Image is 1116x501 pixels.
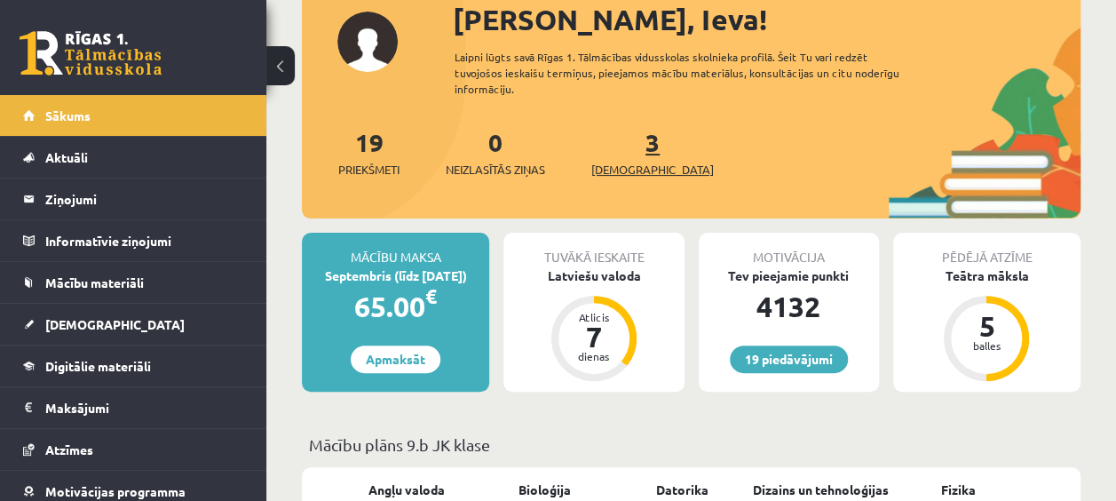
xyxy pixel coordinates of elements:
[893,233,1080,266] div: Pēdējā atzīme
[368,481,445,499] a: Angļu valoda
[730,346,848,373] a: 19 piedāvājumi
[656,481,708,499] a: Datorika
[960,312,1013,340] div: 5
[302,285,489,328] div: 65.00
[20,31,162,76] a: Rīgas 1. Tālmācības vidusskola
[45,358,151,374] span: Digitālie materiāli
[567,312,621,322] div: Atlicis
[23,304,244,345] a: [DEMOGRAPHIC_DATA]
[309,433,1073,457] p: Mācību plāns 9.b JK klase
[567,322,621,351] div: 7
[567,351,621,362] div: dienas
[699,266,879,285] div: Tev pieejamie punkti
[23,262,244,303] a: Mācību materiāli
[23,137,244,178] a: Aktuāli
[699,285,879,328] div: 4132
[893,266,1080,384] a: Teātra māksla 5 balles
[23,179,244,219] a: Ziņojumi
[503,266,684,285] div: Latviešu valoda
[23,95,244,136] a: Sākums
[45,149,88,165] span: Aktuāli
[455,49,922,97] div: Laipni lūgts savā Rīgas 1. Tālmācības vidusskolas skolnieka profilā. Šeit Tu vari redzēt tuvojošo...
[752,481,888,499] a: Dizains un tehnoloģijas
[23,346,244,386] a: Digitālie materiāli
[960,340,1013,351] div: balles
[941,481,976,499] a: Fizika
[591,126,714,179] a: 3[DEMOGRAPHIC_DATA]
[338,161,400,179] span: Priekšmeti
[302,233,489,266] div: Mācību maksa
[23,220,244,261] a: Informatīvie ziņojumi
[45,274,144,290] span: Mācību materiāli
[45,441,93,457] span: Atzīmes
[45,220,244,261] legend: Informatīvie ziņojumi
[45,316,185,332] span: [DEMOGRAPHIC_DATA]
[45,179,244,219] legend: Ziņojumi
[302,266,489,285] div: Septembris (līdz [DATE])
[338,126,400,179] a: 19Priekšmeti
[503,266,684,384] a: Latviešu valoda Atlicis 7 dienas
[699,233,879,266] div: Motivācija
[45,387,244,428] legend: Maksājumi
[518,481,571,499] a: Bioloģija
[446,161,545,179] span: Neizlasītās ziņas
[446,126,545,179] a: 0Neizlasītās ziņas
[45,483,186,499] span: Motivācijas programma
[503,233,684,266] div: Tuvākā ieskaite
[591,161,714,179] span: [DEMOGRAPHIC_DATA]
[425,283,437,309] span: €
[45,107,91,123] span: Sākums
[23,429,244,470] a: Atzīmes
[351,346,440,373] a: Apmaksāt
[23,387,244,428] a: Maksājumi
[893,266,1080,285] div: Teātra māksla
